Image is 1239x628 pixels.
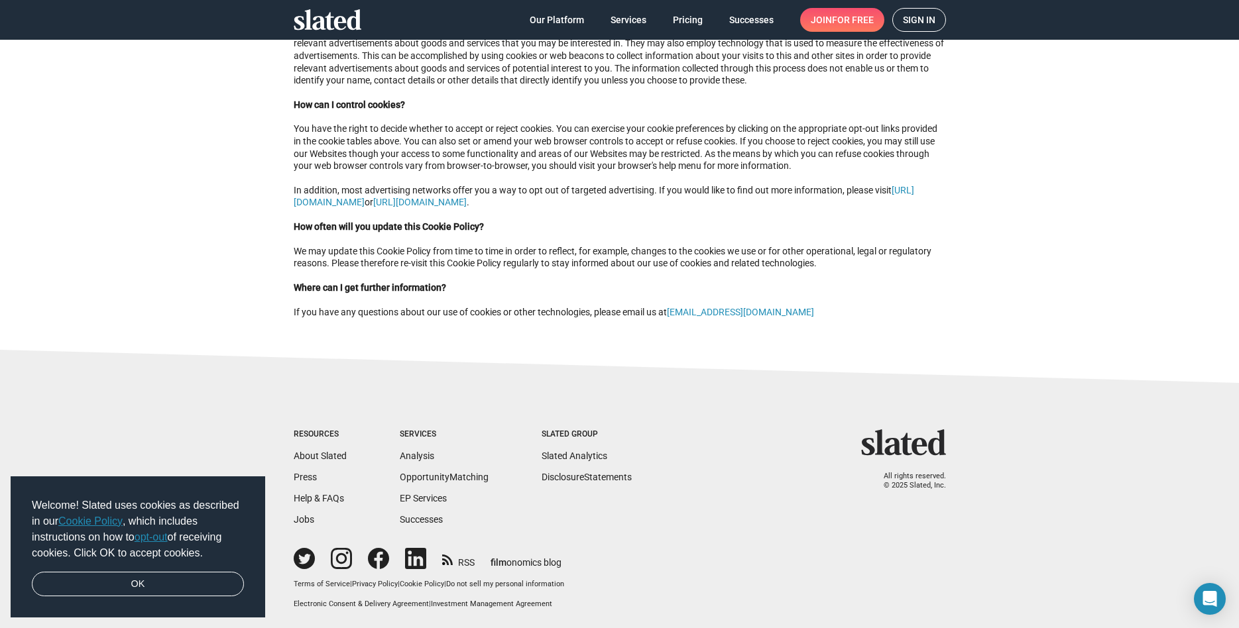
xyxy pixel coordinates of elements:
[294,184,946,209] p: In addition, most advertising networks offer you a way to opt out of targeted advertising. If you...
[294,282,446,293] strong: Where can I get further information?
[400,514,443,525] a: Successes
[350,580,352,588] span: |
[400,450,434,461] a: Analysis
[667,307,814,317] a: [EMAIL_ADDRESS][DOMAIN_NAME]
[294,450,347,461] a: About Slated
[294,185,914,208] a: [URL][DOMAIN_NAME]
[611,8,646,32] span: Services
[729,8,774,32] span: Successes
[892,8,946,32] a: Sign in
[870,472,946,491] p: All rights reserved. © 2025 Slated, Inc.
[400,580,444,588] a: Cookie Policy
[491,546,561,569] a: filmonomics blog
[444,580,446,588] span: |
[294,429,347,440] div: Resources
[542,429,632,440] div: Slated Group
[662,8,713,32] a: Pricing
[903,9,935,31] span: Sign in
[294,13,946,87] p: We do not currently serve advertising on our Websites. However, in the event that we do in the fu...
[811,8,874,32] span: Join
[530,8,584,32] span: Our Platform
[58,515,123,527] a: Cookie Policy
[800,8,884,32] a: Joinfor free
[542,472,632,482] a: DisclosureStatements
[1194,583,1226,615] div: Open Intercom Messenger
[294,221,484,232] strong: How often will you update this Cookie Policy?
[400,429,489,440] div: Services
[32,572,244,597] a: dismiss cookie message
[32,497,244,561] span: Welcome! Slated uses cookies as described in our , which includes instructions on how to of recei...
[294,600,429,608] a: Electronic Consent & Delivery Agreement
[600,8,657,32] a: Services
[294,306,946,319] p: If you have any questions about our use of cookies or other technologies, please email us at
[400,493,447,503] a: EP Services
[519,8,595,32] a: Our Platform
[446,580,564,590] button: Do not sell my personal information
[294,493,344,503] a: Help & FAQs
[400,472,489,482] a: OpportunityMatching
[294,472,317,482] a: Press
[373,197,467,207] a: [URL][DOMAIN_NAME]
[673,8,703,32] span: Pricing
[542,450,607,461] a: Slated Analytics
[294,99,405,110] strong: How can I control cookies?
[442,549,475,569] a: RSS
[294,580,350,588] a: Terms of Service
[352,580,398,588] a: Privacy Policy
[491,557,506,568] span: film
[431,600,552,608] a: Investment Management Agreement
[294,123,946,172] p: You have the right to decide whether to accept or reject cookies. You can exercise your cookie pr...
[135,531,168,543] a: opt-out
[398,580,400,588] span: |
[11,476,265,618] div: cookieconsent
[429,600,431,608] span: |
[719,8,784,32] a: Successes
[832,8,874,32] span: for free
[294,514,314,525] a: Jobs
[294,245,946,270] p: We may update this Cookie Policy from time to time in order to reflect, for example, changes to t...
